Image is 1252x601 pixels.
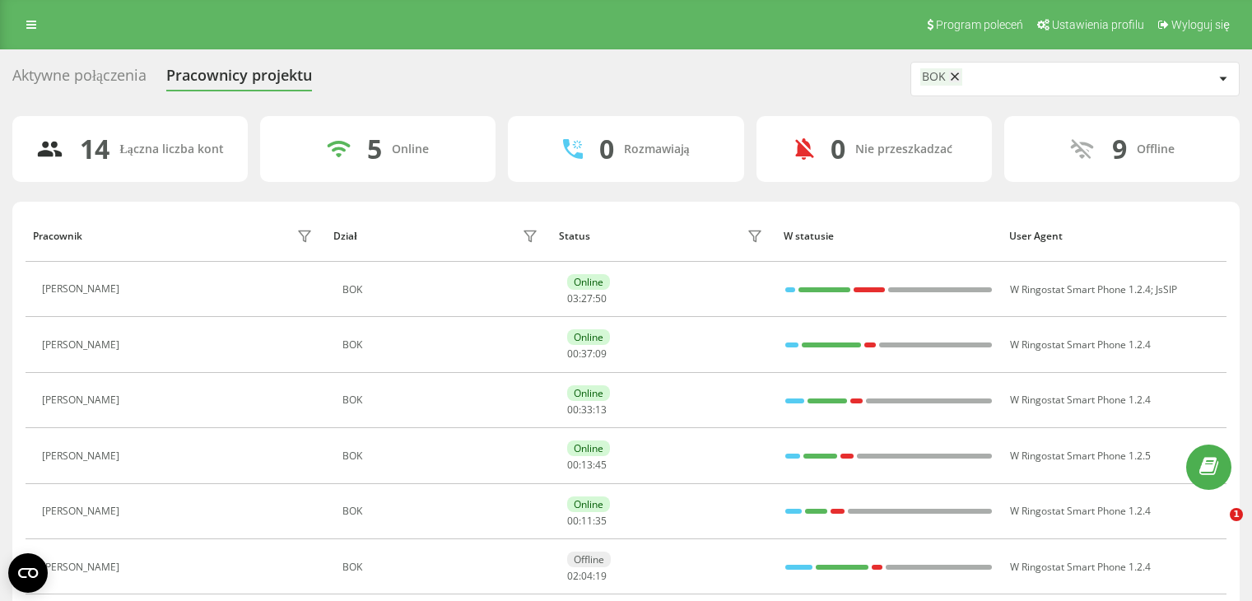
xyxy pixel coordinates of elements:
div: Aktywne połączenia [12,67,147,92]
div: Dział [333,231,356,242]
div: User Agent [1009,231,1219,242]
div: 0 [831,133,845,165]
div: [PERSON_NAME] [42,505,123,517]
span: 37 [581,347,593,361]
span: 00 [567,458,579,472]
div: Online [567,496,610,512]
span: W Ringostat Smart Phone 1.2.4 [1010,393,1151,407]
div: Pracownicy projektu [166,67,312,92]
div: Online [567,385,610,401]
span: 27 [581,291,593,305]
span: 1 [1230,508,1243,521]
div: BOK [922,70,946,84]
div: Online [392,142,429,156]
span: 35 [595,514,607,528]
span: 19 [595,569,607,583]
div: [PERSON_NAME] [42,561,123,573]
span: Ustawienia profilu [1052,18,1144,31]
span: Wyloguj się [1171,18,1230,31]
div: BOK [342,505,542,517]
span: 09 [595,347,607,361]
span: 33 [581,403,593,417]
div: : : [567,515,607,527]
div: BOK [342,339,542,351]
div: BOK [342,394,542,406]
div: [PERSON_NAME] [42,394,123,406]
div: : : [567,404,607,416]
iframe: Intercom live chat [1196,508,1236,547]
div: Online [567,329,610,345]
div: Online [567,274,610,290]
div: Status [559,231,590,242]
span: 02 [567,569,579,583]
span: Program poleceń [936,18,1023,31]
div: [PERSON_NAME] [42,339,123,351]
div: [PERSON_NAME] [42,283,123,295]
div: : : [567,459,607,471]
span: 00 [567,403,579,417]
div: [PERSON_NAME] [42,450,123,462]
span: 00 [567,514,579,528]
div: Nie przeszkadzać [855,142,952,156]
span: 04 [581,569,593,583]
div: : : [567,571,607,582]
div: BOK [342,284,542,296]
div: 0 [599,133,614,165]
span: 50 [595,291,607,305]
span: 13 [595,403,607,417]
div: Offline [1137,142,1175,156]
div: Pracownik [33,231,82,242]
span: 45 [595,458,607,472]
div: : : [567,293,607,305]
button: Open CMP widget [8,553,48,593]
span: 00 [567,347,579,361]
span: JsSIP [1156,282,1177,296]
div: 5 [367,133,382,165]
div: 14 [80,133,109,165]
span: 03 [567,291,579,305]
span: W Ringostat Smart Phone 1.2.4 [1010,338,1151,352]
div: Offline [567,552,611,567]
div: : : [567,348,607,360]
div: W statusie [784,231,994,242]
div: Rozmawiają [624,142,690,156]
div: BOK [342,450,542,462]
span: 11 [581,514,593,528]
span: W Ringostat Smart Phone 1.2.4 [1010,560,1151,574]
span: W Ringostat Smart Phone 1.2.4 [1010,282,1151,296]
span: W Ringostat Smart Phone 1.2.4 [1010,504,1151,518]
span: W Ringostat Smart Phone 1.2.5 [1010,449,1151,463]
div: Online [567,440,610,456]
span: 13 [581,458,593,472]
div: 9 [1112,133,1127,165]
div: BOK [342,561,542,573]
div: Łączna liczba kont [119,142,223,156]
